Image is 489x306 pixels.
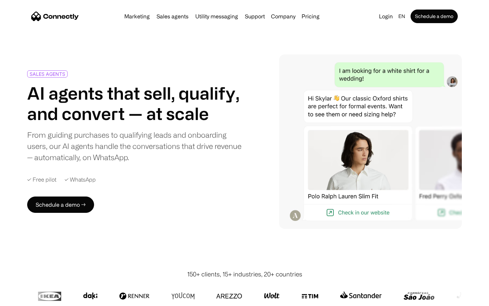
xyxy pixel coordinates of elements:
[411,10,458,23] a: Schedule a demo
[187,270,302,279] div: 150+ clients, 15+ industries, 20+ countries
[27,129,242,163] div: From guiding purchases to qualifying leads and onboarding users, our AI agents handle the convers...
[122,14,152,19] a: Marketing
[271,12,295,21] div: Company
[154,14,191,19] a: Sales agents
[193,14,241,19] a: Utility messaging
[27,197,94,213] a: Schedule a demo →
[65,176,96,183] div: ✓ WhatsApp
[299,14,322,19] a: Pricing
[27,83,242,124] h1: AI agents that sell, qualify, and convert — at scale
[27,176,56,183] div: ✓ Free pilot
[376,12,396,21] a: Login
[398,12,405,21] div: en
[7,293,41,304] aside: Language selected: English
[30,71,65,76] div: SALES AGENTS
[14,294,41,304] ul: Language list
[242,14,268,19] a: Support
